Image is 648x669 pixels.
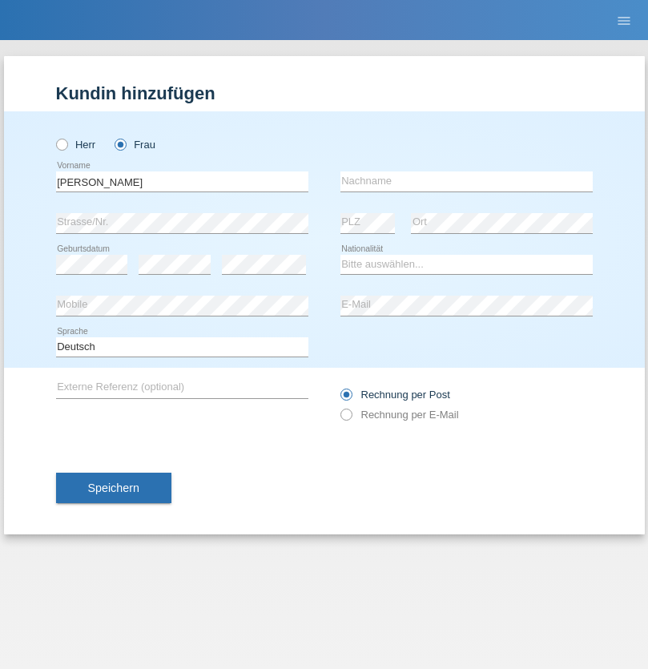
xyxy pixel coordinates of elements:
[56,83,593,103] h1: Kundin hinzufügen
[340,389,450,401] label: Rechnung per Post
[115,139,125,149] input: Frau
[56,473,171,503] button: Speichern
[616,13,632,29] i: menu
[608,15,640,25] a: menu
[340,389,351,409] input: Rechnung per Post
[56,139,66,149] input: Herr
[340,409,351,429] input: Rechnung per E-Mail
[88,482,139,494] span: Speichern
[115,139,155,151] label: Frau
[340,409,459,421] label: Rechnung per E-Mail
[56,139,96,151] label: Herr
